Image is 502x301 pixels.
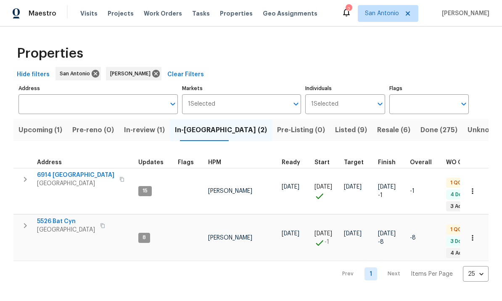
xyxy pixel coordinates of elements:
[420,124,457,136] span: Done (275)
[314,160,330,165] span: Start
[144,9,182,18] span: Work Orders
[208,235,252,241] span: [PERSON_NAME]
[335,124,367,136] span: Listed (9)
[439,9,489,18] span: [PERSON_NAME]
[37,171,114,179] span: 6914 [GEOGRAPHIC_DATA]
[37,226,95,234] span: [GEOGRAPHIC_DATA]
[178,160,194,165] span: Flags
[407,215,443,261] td: 8 day(s) earlier than target finish date
[80,9,98,18] span: Visits
[139,187,151,194] span: 15
[188,101,215,108] span: 1 Selected
[314,231,332,237] span: [DATE]
[314,160,337,165] div: Actual renovation start date
[138,160,164,165] span: Updates
[410,188,415,194] span: -1
[29,9,56,18] span: Maestro
[164,67,207,83] button: Clear Filters
[378,160,403,165] div: Projected renovation finish date
[446,160,492,165] span: WO Completion
[410,160,432,165] span: Overall
[108,9,134,18] span: Projects
[314,184,332,190] span: [DATE]
[334,266,489,282] nav: Pagination Navigation
[106,67,161,80] div: [PERSON_NAME]
[124,124,165,136] span: In-review (1)
[410,235,416,241] span: -8
[344,231,362,237] span: [DATE]
[13,67,53,83] button: Hide filters
[344,160,371,165] div: Target renovation project end date
[365,267,377,280] a: Goto page 1
[311,215,341,261] td: Project started 1 days early
[290,98,302,110] button: Open
[311,101,338,108] span: 1 Selected
[182,86,301,91] label: Markets
[447,250,484,257] span: 4 Accepted
[447,191,472,198] span: 4 Done
[378,160,396,165] span: Finish
[458,98,470,110] button: Open
[37,217,95,226] span: 5526 Bat Cyn
[167,98,179,110] button: Open
[167,69,204,80] span: Clear Filters
[17,49,83,58] span: Properties
[447,203,484,210] span: 3 Accepted
[208,160,221,165] span: HPM
[60,69,93,78] span: San Antonio
[37,160,62,165] span: Address
[407,168,443,214] td: 1 day(s) earlier than target finish date
[139,234,149,241] span: 8
[447,238,471,245] span: 3 Done
[378,191,383,200] span: -1
[18,124,62,136] span: Upcoming (1)
[365,9,399,18] span: San Antonio
[263,9,317,18] span: Geo Assignments
[346,5,351,13] div: 2
[192,11,210,16] span: Tasks
[175,124,267,136] span: In-[GEOGRAPHIC_DATA] (2)
[377,124,410,136] span: Resale (6)
[389,86,469,91] label: Flags
[282,184,299,190] span: [DATE]
[305,86,385,91] label: Individuals
[277,124,325,136] span: Pre-Listing (0)
[375,168,407,214] td: Scheduled to finish 1 day(s) early
[410,160,439,165] div: Days past target finish date
[344,184,362,190] span: [DATE]
[55,67,101,80] div: San Antonio
[208,188,252,194] span: [PERSON_NAME]
[447,179,465,186] span: 1 QC
[378,238,384,246] span: -8
[344,160,364,165] span: Target
[378,231,396,237] span: [DATE]
[374,98,386,110] button: Open
[375,215,407,261] td: Scheduled to finish 8 day(s) early
[311,168,341,214] td: Project started on time
[110,69,154,78] span: [PERSON_NAME]
[220,9,253,18] span: Properties
[463,263,489,285] div: 25
[411,270,453,278] p: Items Per Page
[325,238,329,246] span: -1
[282,160,300,165] span: Ready
[17,69,50,80] span: Hide filters
[282,160,308,165] div: Earliest renovation start date (first business day after COE or Checkout)
[282,231,299,237] span: [DATE]
[18,86,178,91] label: Address
[37,179,114,188] span: [GEOGRAPHIC_DATA]
[378,184,396,190] span: [DATE]
[447,226,465,233] span: 1 QC
[72,124,114,136] span: Pre-reno (0)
